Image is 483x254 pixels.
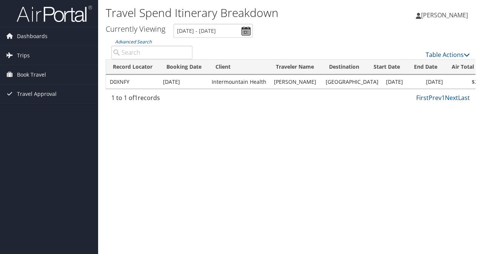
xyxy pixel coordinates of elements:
span: [PERSON_NAME] [421,11,468,19]
span: Travel Approval [17,85,57,103]
input: Advanced Search [111,46,192,59]
input: [DATE] - [DATE] [174,24,253,38]
span: 1 [134,94,138,102]
th: Record Locator: activate to sort column ascending [106,60,160,74]
a: Advanced Search [115,38,152,45]
th: Air Total: activate to sort column ascending [445,60,481,74]
th: Booking Date: activate to sort column ascending [160,60,209,74]
td: [DATE] [382,75,422,89]
th: Traveler Name: activate to sort column ascending [269,60,322,74]
a: Table Actions [426,51,470,59]
td: [DATE] [159,75,208,89]
a: 1 [441,94,445,102]
span: Book Travel [17,65,46,84]
a: First [416,94,429,102]
td: [GEOGRAPHIC_DATA] [322,75,382,89]
span: Dashboards [17,27,48,46]
a: [PERSON_NAME] [416,4,475,26]
td: Intermountain Health [208,75,270,89]
td: D0XNFY [106,75,159,89]
th: Destination: activate to sort column ascending [322,60,367,74]
h3: Currently Viewing [106,24,165,34]
span: Trips [17,46,30,65]
th: Client: activate to sort column ascending [209,60,269,74]
td: [PERSON_NAME] [270,75,322,89]
img: airportal-logo.png [17,5,92,23]
td: [DATE] [422,75,459,89]
h1: Travel Spend Itinerary Breakdown [106,5,352,21]
th: End Date: activate to sort column ascending [407,60,445,74]
a: Last [458,94,470,102]
a: Prev [429,94,441,102]
a: Next [445,94,458,102]
div: 1 to 1 of records [111,93,192,106]
th: Start Date: activate to sort column ascending [367,60,407,74]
